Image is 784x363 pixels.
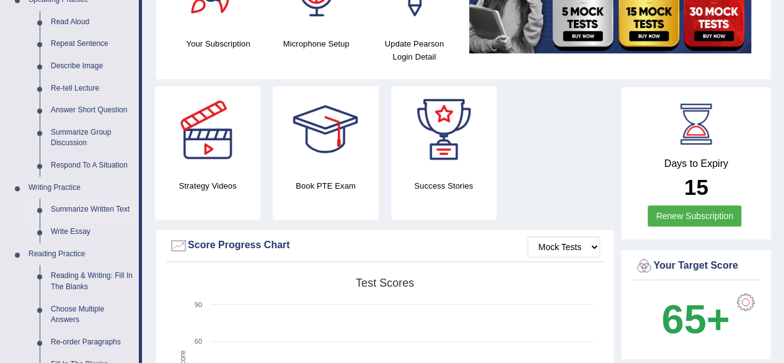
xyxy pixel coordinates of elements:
a: Writing Practice [23,177,139,199]
a: Reading Practice [23,243,139,266]
h4: Your Subscription [175,37,261,50]
text: 60 [195,338,202,345]
h4: Microphone Setup [273,37,359,50]
h4: Book PTE Exam [273,179,378,192]
tspan: Test scores [356,277,414,289]
text: 90 [195,301,202,308]
a: Choose Multiple Answers [45,298,139,331]
h4: Success Stories [391,179,496,192]
a: Describe Image [45,55,139,78]
h4: Strategy Videos [155,179,260,192]
a: Read Aloud [45,11,139,34]
a: Renew Subscription [648,205,741,226]
h4: Days to Expiry [635,158,757,169]
a: Re-order Paragraphs [45,331,139,354]
a: Summarize Written Text [45,199,139,221]
div: Score Progress Chart [169,236,600,255]
div: Your Target Score [635,257,757,276]
a: Repeat Sentence [45,33,139,55]
b: 15 [684,175,708,199]
a: Respond To A Situation [45,155,139,177]
a: Re-tell Lecture [45,78,139,100]
a: Write Essay [45,221,139,243]
a: Reading & Writing: Fill In The Blanks [45,265,139,298]
a: Summarize Group Discussion [45,122,139,155]
a: Answer Short Question [45,99,139,122]
b: 65+ [661,297,729,342]
h4: Update Pearson Login Detail [371,37,457,63]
